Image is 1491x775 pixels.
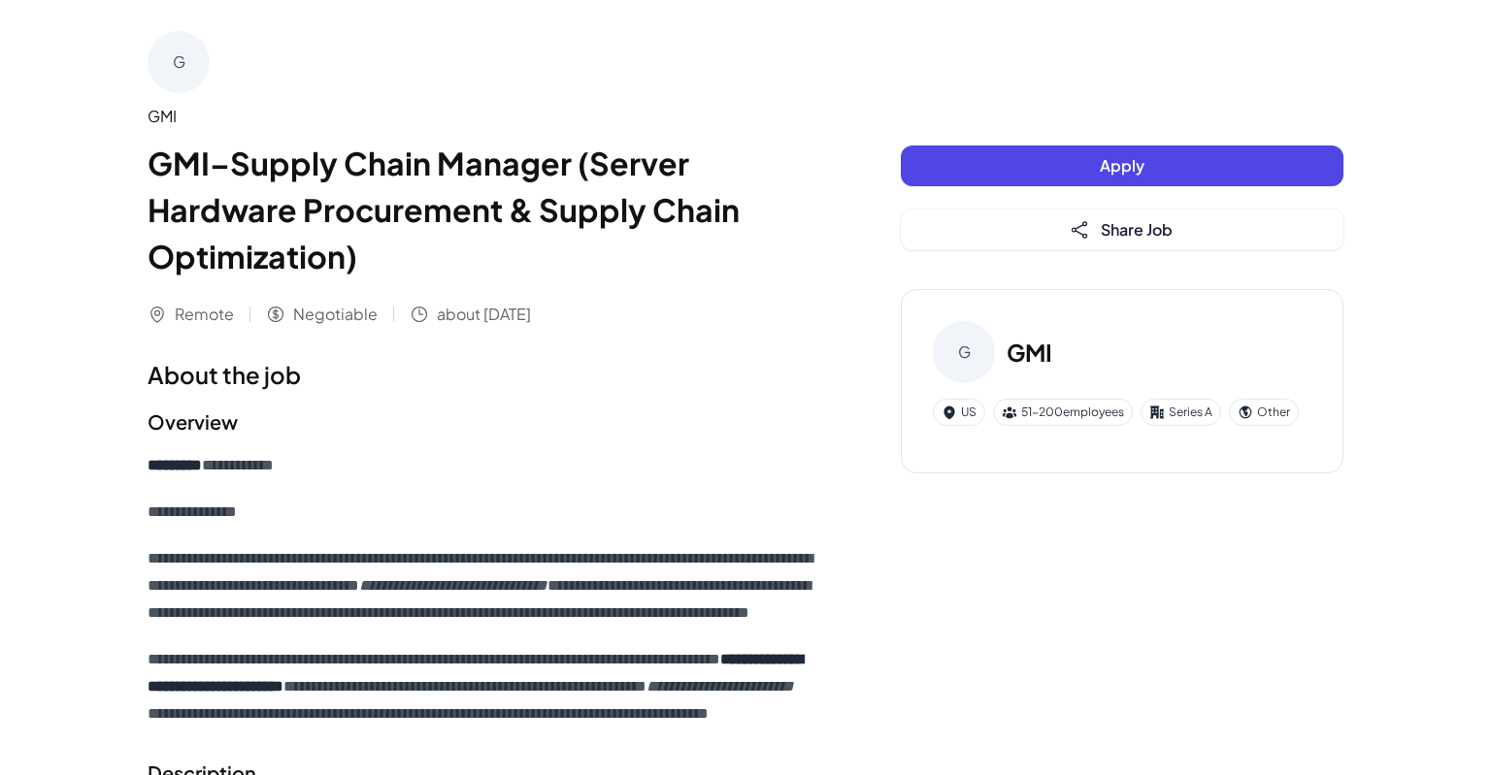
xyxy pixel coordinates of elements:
button: Apply [901,145,1343,186]
h2: Overview [148,407,823,436]
h1: About the job [148,357,823,392]
span: about [DATE] [437,303,531,326]
div: G [933,321,995,383]
div: GMI [148,105,823,128]
div: 51-200 employees [993,399,1133,426]
div: Other [1229,399,1299,426]
span: Negotiable [293,303,378,326]
div: Series A [1141,399,1221,426]
span: Remote [175,303,234,326]
div: US [933,399,985,426]
button: Share Job [901,210,1343,250]
span: Share Job [1101,219,1173,240]
div: G [148,31,210,93]
h1: GMI–Supply Chain Manager (Server Hardware Procurement & Supply Chain Optimization) [148,140,823,279]
span: Apply [1100,155,1144,176]
h3: GMI [1007,335,1052,370]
